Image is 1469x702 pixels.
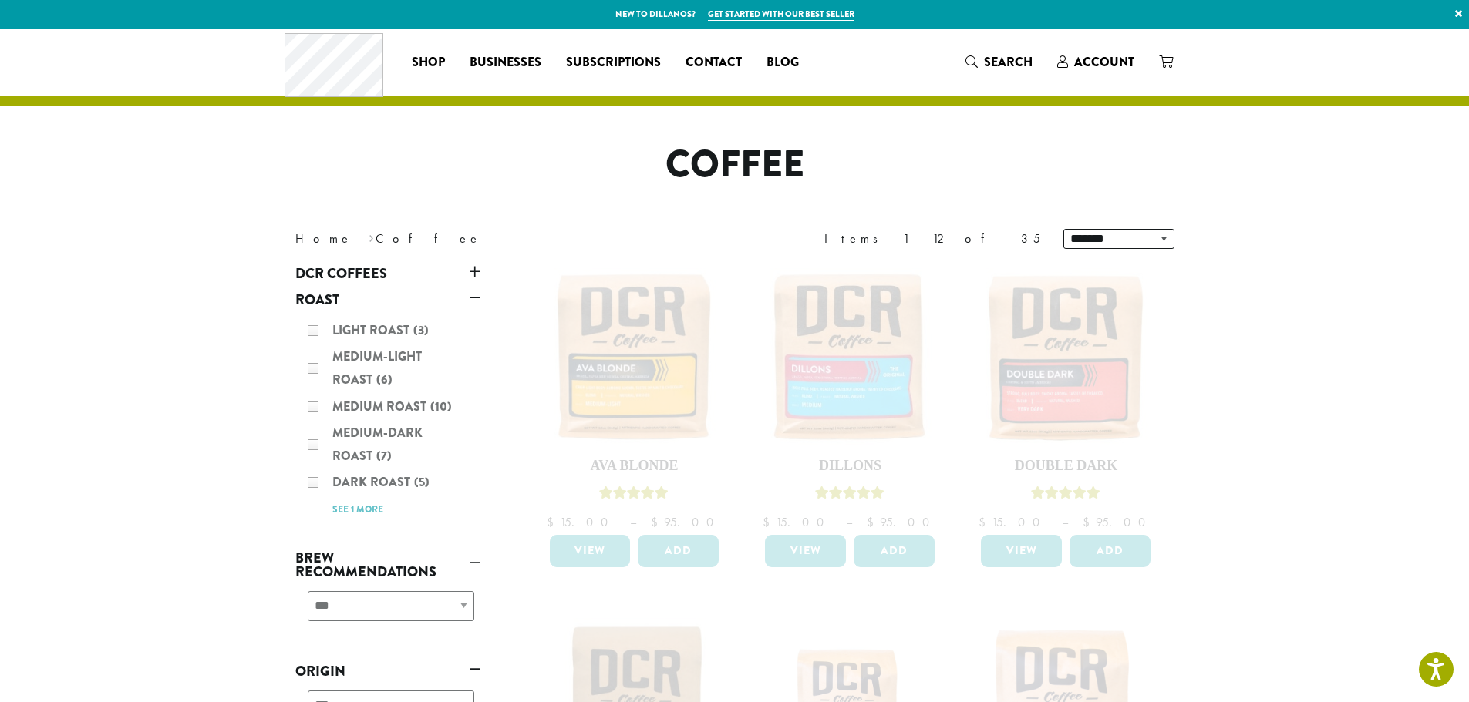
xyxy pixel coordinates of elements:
[295,585,480,640] div: Brew Recommendations
[824,230,1040,248] div: Items 1-12 of 35
[953,49,1045,75] a: Search
[470,53,541,72] span: Businesses
[284,143,1186,187] h1: Coffee
[295,230,712,248] nav: Breadcrumb
[686,53,742,72] span: Contact
[767,53,799,72] span: Blog
[295,545,480,585] a: Brew Recommendations
[708,8,854,21] a: Get started with our best seller
[566,53,661,72] span: Subscriptions
[1074,53,1134,71] span: Account
[412,53,445,72] span: Shop
[295,658,480,684] a: Origin
[399,50,457,75] a: Shop
[369,224,374,248] span: ›
[295,287,480,313] a: Roast
[295,230,352,247] a: Home
[984,53,1033,71] span: Search
[295,313,480,526] div: Roast
[295,260,480,287] a: DCR Coffees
